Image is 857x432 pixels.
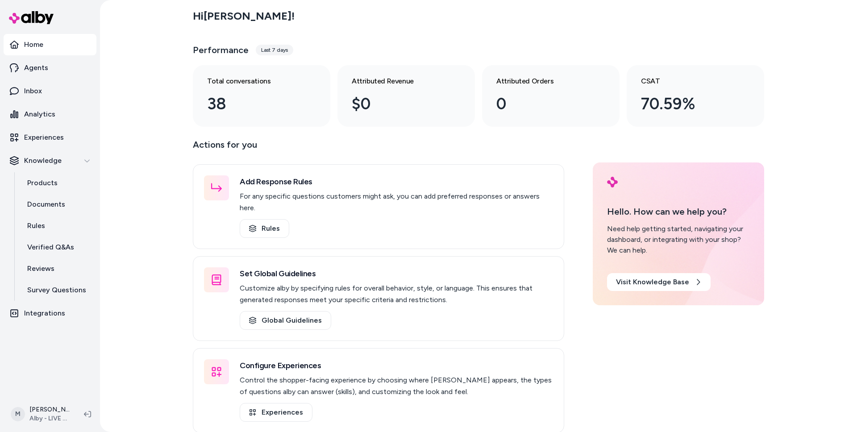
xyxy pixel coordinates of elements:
[193,65,330,127] a: Total conversations 38
[240,267,553,280] h3: Set Global Guidelines
[240,191,553,214] p: For any specific questions customers might ask, you can add preferred responses or answers here.
[240,403,312,422] a: Experiences
[352,92,446,116] div: $0
[4,57,96,79] a: Agents
[627,65,764,127] a: CSAT 70.59%
[18,237,96,258] a: Verified Q&As
[9,11,54,24] img: alby Logo
[24,109,55,120] p: Analytics
[24,62,48,73] p: Agents
[27,199,65,210] p: Documents
[27,178,58,188] p: Products
[24,308,65,319] p: Integrations
[607,273,711,291] a: Visit Knowledge Base
[207,76,302,87] h3: Total conversations
[4,80,96,102] a: Inbox
[607,224,750,256] div: Need help getting started, navigating your dashboard, or integrating with your shop? We can help.
[496,76,591,87] h3: Attributed Orders
[27,242,74,253] p: Verified Q&As
[4,127,96,148] a: Experiences
[240,359,553,372] h3: Configure Experiences
[193,137,564,159] p: Actions for you
[256,45,293,55] div: Last 7 days
[4,303,96,324] a: Integrations
[11,407,25,421] span: M
[240,282,553,306] p: Customize alby by specifying rules for overall behavior, style, or language. This ensures that ge...
[641,92,736,116] div: 70.59%
[337,65,475,127] a: Attributed Revenue $0
[24,155,62,166] p: Knowledge
[29,414,70,423] span: Alby - LIVE on [DOMAIN_NAME]
[352,76,446,87] h3: Attributed Revenue
[18,194,96,215] a: Documents
[4,34,96,55] a: Home
[207,92,302,116] div: 38
[607,205,750,218] p: Hello. How can we help you?
[29,405,70,414] p: [PERSON_NAME]
[240,374,553,398] p: Control the shopper-facing experience by choosing where [PERSON_NAME] appears, the types of quest...
[496,92,591,116] div: 0
[24,39,43,50] p: Home
[18,279,96,301] a: Survey Questions
[4,150,96,171] button: Knowledge
[4,104,96,125] a: Analytics
[24,86,42,96] p: Inbox
[193,44,249,56] h3: Performance
[240,175,553,188] h3: Add Response Rules
[27,220,45,231] p: Rules
[240,219,289,238] a: Rules
[5,400,77,428] button: M[PERSON_NAME]Alby - LIVE on [DOMAIN_NAME]
[482,65,620,127] a: Attributed Orders 0
[18,215,96,237] a: Rules
[27,285,86,295] p: Survey Questions
[27,263,54,274] p: Reviews
[18,258,96,279] a: Reviews
[24,132,64,143] p: Experiences
[607,177,618,187] img: alby Logo
[18,172,96,194] a: Products
[193,9,295,23] h2: Hi [PERSON_NAME] !
[240,311,331,330] a: Global Guidelines
[641,76,736,87] h3: CSAT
